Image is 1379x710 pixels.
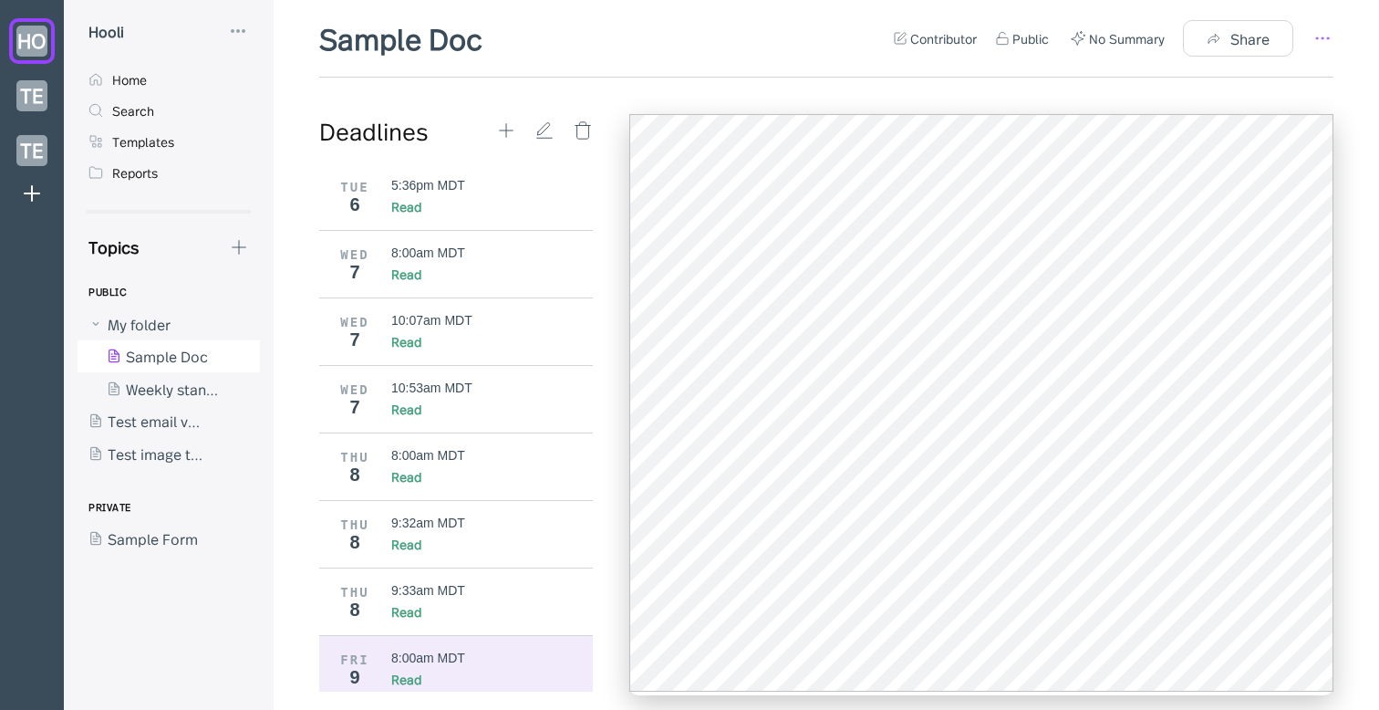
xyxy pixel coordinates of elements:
div: 9 [332,667,378,687]
div: PRIVATE [88,492,131,523]
div: No Summary [1089,29,1165,47]
div: 8:00am MDT [391,448,465,463]
div: 8 [332,532,378,552]
div: Read [391,265,421,283]
div: Public [1012,29,1049,47]
div: Sample Doc [314,18,488,58]
div: 7 [332,397,378,417]
a: TE [9,73,55,119]
div: Read [391,197,421,215]
div: Read [391,467,421,486]
div: WED [332,315,378,329]
a: TE [9,128,55,173]
div: FRI [332,653,378,667]
div: Home [112,71,147,88]
div: THU [332,517,378,532]
div: Search [112,102,154,119]
div: 9:33am MDT [391,583,465,598]
div: 8:00am MDT [391,651,465,665]
div: WED [332,247,378,262]
div: Topics [78,235,139,258]
div: 9:32am MDT [391,516,465,530]
div: TE [16,80,47,111]
div: WED [332,382,378,397]
div: TE [16,135,47,166]
div: 8:00am MDT [391,245,465,260]
div: Read [391,400,421,418]
a: HO [9,18,55,64]
div: Share [1230,30,1270,47]
div: 8 [332,465,378,485]
div: Read [391,332,421,350]
div: Hooli [88,22,124,40]
div: 7 [332,262,378,282]
div: 8 [332,600,378,620]
div: THU [332,585,378,600]
div: TUE [332,180,378,194]
div: Read [391,670,421,688]
div: Read [391,602,421,621]
div: 5:36pm MDT [391,178,465,193]
div: Reports [112,164,158,181]
div: Read [391,535,421,553]
div: Templates [112,133,174,150]
div: Contributor [910,29,977,47]
div: 10:07am MDT [391,313,472,328]
div: 6 [332,194,378,214]
div: HO [16,26,47,57]
div: 7 [332,329,378,350]
div: PUBLIC [88,277,127,308]
div: Deadlines [319,114,496,147]
div: THU [332,450,378,465]
div: 10:53am MDT [391,381,472,395]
